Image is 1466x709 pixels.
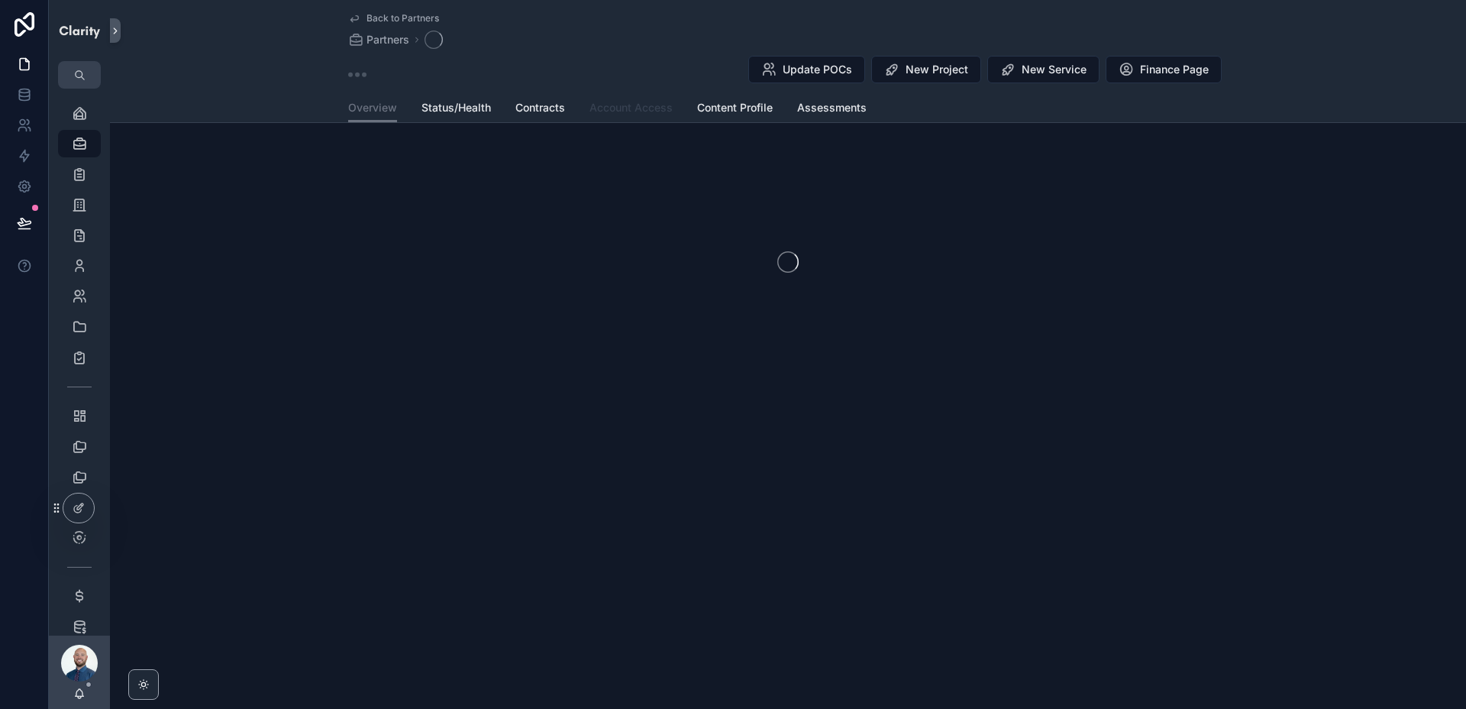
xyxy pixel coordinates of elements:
span: Overview [348,100,397,115]
a: Status/Health [421,94,491,125]
button: New Service [987,56,1099,83]
span: Partners [366,32,409,47]
button: Update POCs [748,56,865,83]
div: scrollable content [49,89,110,636]
a: Assessments [797,94,867,125]
a: Contracts [515,94,565,125]
span: Status/Health [421,100,491,115]
a: Content Profile [697,94,773,125]
span: Finance Page [1140,62,1209,77]
a: Back to Partners [348,12,439,24]
span: New Project [906,62,968,77]
a: Partners [348,32,409,47]
button: Finance Page [1106,56,1222,83]
span: Account Access [589,100,673,115]
span: New Service [1022,62,1087,77]
span: Content Profile [697,100,773,115]
a: Overview [348,94,397,123]
button: New Project [871,56,981,83]
a: Account Access [589,94,673,125]
span: Assessments [797,100,867,115]
img: App logo [58,18,101,43]
span: Update POCs [783,62,852,77]
span: Contracts [515,100,565,115]
span: Back to Partners [366,12,439,24]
